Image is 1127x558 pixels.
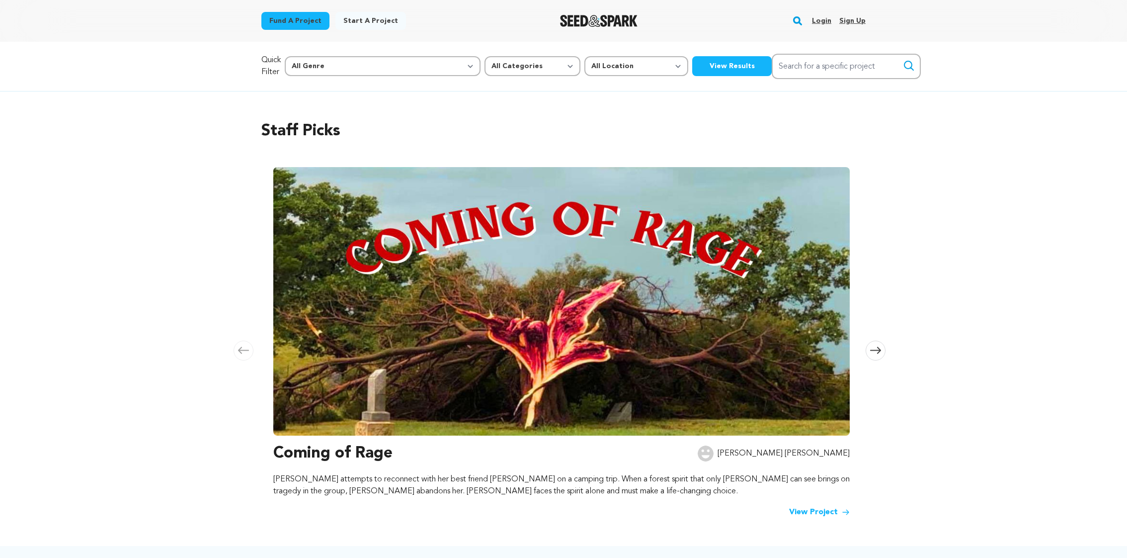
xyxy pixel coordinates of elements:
[273,473,850,497] p: [PERSON_NAME] attempts to reconnect with her best friend [PERSON_NAME] on a camping trip. When a ...
[335,12,406,30] a: Start a project
[261,12,329,30] a: Fund a project
[772,54,921,79] input: Search for a specific project
[839,13,866,29] a: Sign up
[560,15,638,27] img: Seed&Spark Logo Dark Mode
[698,446,714,462] img: user.png
[718,448,850,460] p: [PERSON_NAME] [PERSON_NAME]
[789,506,850,518] a: View Project
[812,13,831,29] a: Login
[560,15,638,27] a: Seed&Spark Homepage
[261,54,281,78] p: Quick Filter
[273,442,393,465] h3: Coming of Rage
[261,119,866,143] h2: Staff Picks
[273,167,850,436] img: Coming of Rage image
[692,56,772,76] button: View Results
